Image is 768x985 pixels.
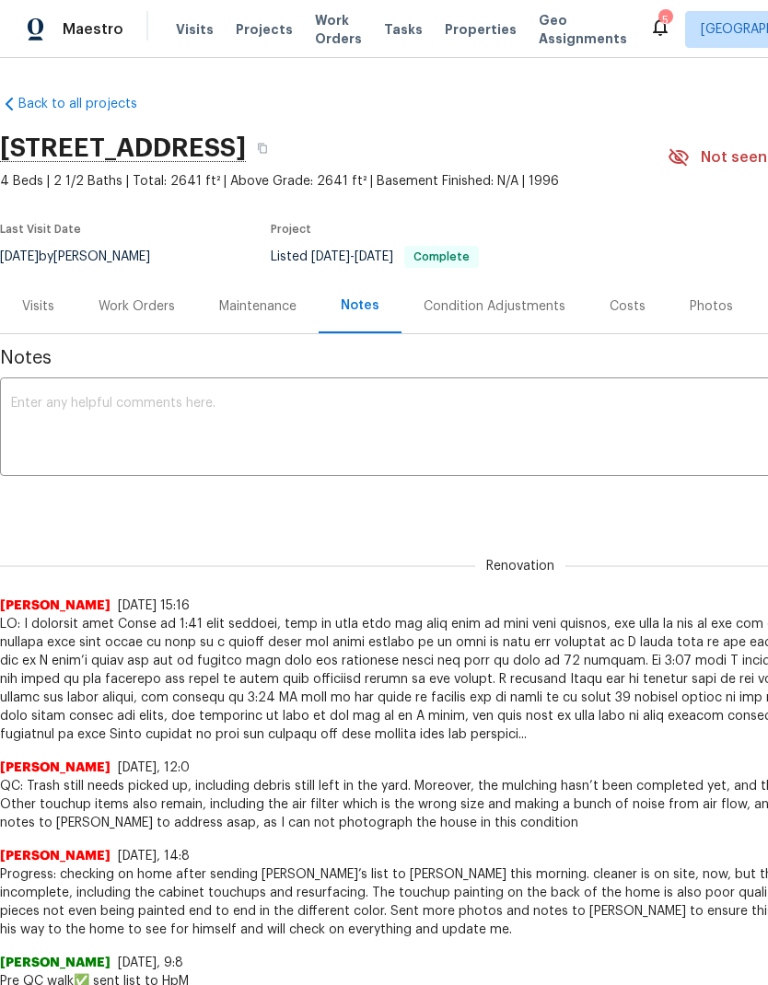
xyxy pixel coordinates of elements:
[271,224,311,235] span: Project
[610,297,646,316] div: Costs
[475,557,565,575] span: Renovation
[341,296,379,315] div: Notes
[176,20,214,39] span: Visits
[118,956,183,969] span: [DATE], 9:8
[99,297,175,316] div: Work Orders
[384,23,423,36] span: Tasks
[424,297,565,316] div: Condition Adjustments
[219,297,297,316] div: Maintenance
[118,850,190,863] span: [DATE], 14:8
[315,11,362,48] span: Work Orders
[539,11,627,48] span: Geo Assignments
[118,761,190,774] span: [DATE], 12:0
[311,250,393,263] span: -
[690,297,733,316] div: Photos
[236,20,293,39] span: Projects
[355,250,393,263] span: [DATE]
[271,250,479,263] span: Listed
[118,599,190,612] span: [DATE] 15:16
[63,20,123,39] span: Maestro
[658,11,671,29] div: 5
[311,250,350,263] span: [DATE]
[445,20,517,39] span: Properties
[246,132,279,165] button: Copy Address
[406,251,477,262] span: Complete
[22,297,54,316] div: Visits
